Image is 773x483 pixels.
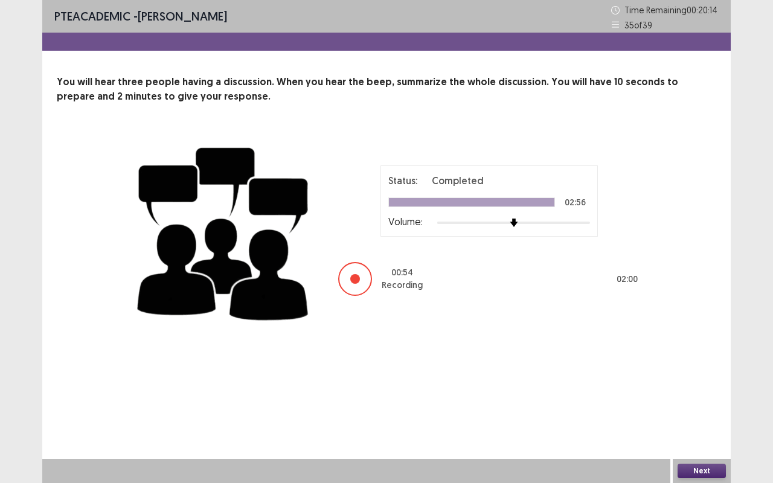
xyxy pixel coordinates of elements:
[510,219,518,227] img: arrow-thumb
[57,75,716,104] p: You will hear three people having a discussion. When you hear the beep, summarize the whole discu...
[54,7,227,25] p: - [PERSON_NAME]
[388,214,423,229] p: Volume:
[388,173,417,188] p: Status:
[54,8,130,24] span: PTE academic
[391,266,413,279] p: 00 : 54
[382,279,423,292] p: Recording
[617,273,638,286] p: 02 : 00
[133,133,314,330] img: group-discussion
[624,19,652,31] p: 35 of 39
[432,173,484,188] p: Completed
[565,198,586,206] p: 02:56
[624,4,719,16] p: Time Remaining 00 : 20 : 14
[678,464,726,478] button: Next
